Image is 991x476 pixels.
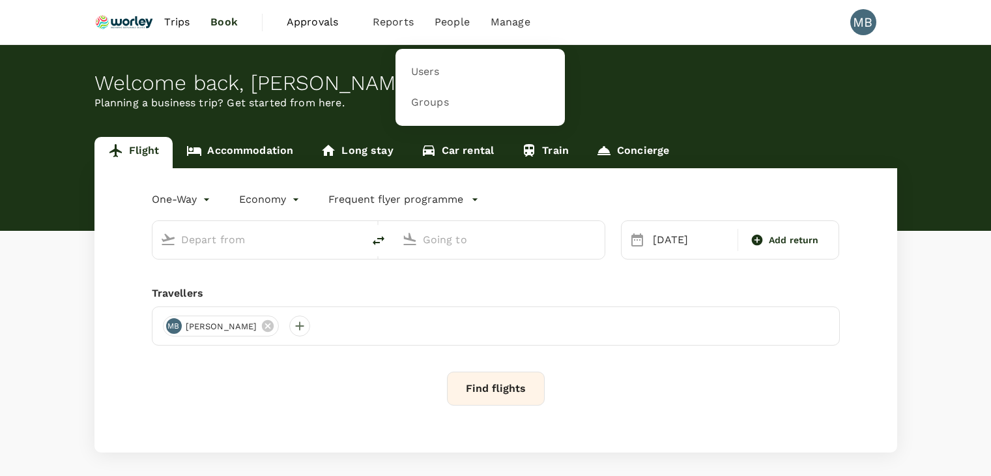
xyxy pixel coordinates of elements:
[435,14,470,30] span: People
[491,14,530,30] span: Manage
[411,95,449,110] span: Groups
[94,137,173,168] a: Flight
[508,137,582,168] a: Train
[178,320,265,333] span: [PERSON_NAME]
[307,137,407,168] a: Long stay
[152,286,840,301] div: Travellers
[94,8,154,37] img: Ranhill Worley Sdn Bhd
[163,316,280,336] div: MB[PERSON_NAME]
[407,137,508,168] a: Car rental
[447,372,545,406] button: Find flights
[287,14,352,30] span: Approvals
[173,137,307,168] a: Accommodation
[152,189,213,210] div: One-Way
[596,238,598,241] button: Open
[210,14,238,30] span: Book
[363,225,394,256] button: delete
[354,238,356,241] button: Open
[423,230,577,250] input: Going to
[403,57,557,87] a: Users
[328,192,463,207] p: Frequent flyer programme
[94,71,897,95] div: Welcome back , [PERSON_NAME] .
[166,318,182,334] div: MB
[411,65,440,80] span: Users
[239,189,302,210] div: Economy
[328,192,479,207] button: Frequent flyer programme
[582,137,683,168] a: Concierge
[181,230,336,250] input: Depart from
[769,233,819,247] span: Add return
[94,95,897,111] p: Planning a business trip? Get started from here.
[850,9,876,35] div: MB
[648,227,735,253] div: [DATE]
[373,14,414,30] span: Reports
[164,14,190,30] span: Trips
[403,87,557,118] a: Groups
